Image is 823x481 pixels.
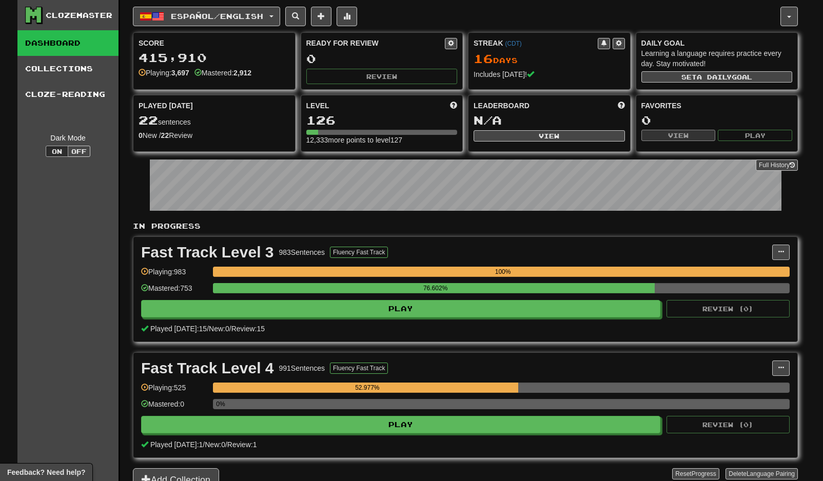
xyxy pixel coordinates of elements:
[330,247,388,258] button: Fluency Fast Track
[205,440,225,449] span: New: 0
[161,131,169,139] strong: 22
[474,113,502,127] span: N/A
[306,52,458,65] div: 0
[279,247,325,257] div: 983 Sentences
[209,325,229,333] span: New: 0
[474,51,493,66] span: 16
[141,360,274,376] div: Fast Track Level 4
[641,101,793,111] div: Favorites
[171,12,263,21] span: Español / English
[194,68,251,78] div: Mastered:
[641,130,716,141] button: View
[141,267,208,284] div: Playing: 983
[726,468,798,479] button: DeleteLanguage Pairing
[216,283,655,293] div: 76.602%
[233,69,251,77] strong: 2,912
[227,440,257,449] span: Review: 1
[139,101,193,111] span: Played [DATE]
[133,221,798,231] p: In Progress
[150,440,203,449] span: Played [DATE]: 1
[474,101,530,111] span: Leaderboard
[139,51,290,64] div: 415,910
[225,440,227,449] span: /
[139,113,158,127] span: 22
[231,325,265,333] span: Review: 15
[141,283,208,300] div: Mastered: 753
[68,146,90,157] button: Off
[17,30,119,56] a: Dashboard
[46,146,68,157] button: On
[207,325,209,333] span: /
[139,38,290,48] div: Score
[139,114,290,127] div: sentences
[171,69,189,77] strong: 3,697
[306,38,445,48] div: Ready for Review
[672,468,719,479] button: ResetProgress
[150,325,207,333] span: Played [DATE]: 15
[474,130,625,142] button: View
[216,267,790,277] div: 100%
[618,101,625,111] span: This week in points, UTC
[697,73,732,81] span: a daily
[450,101,457,111] span: Score more points to level up
[46,10,112,21] div: Clozemaster
[306,135,458,145] div: 12,333 more points to level 127
[285,7,306,26] button: Search sentences
[216,383,518,393] div: 52.977%
[229,325,231,333] span: /
[311,7,331,26] button: Add sentence to collection
[474,52,625,66] div: Day s
[306,114,458,127] div: 126
[718,130,792,141] button: Play
[141,300,660,317] button: Play
[25,133,111,143] div: Dark Mode
[141,416,660,433] button: Play
[306,69,458,84] button: Review
[667,416,790,433] button: Review (0)
[756,159,798,171] a: Full History
[641,71,793,83] button: Seta dailygoal
[474,69,625,79] div: Includes [DATE]!
[641,114,793,127] div: 0
[337,7,357,26] button: More stats
[330,363,388,374] button: Fluency Fast Track
[692,470,716,477] span: Progress
[139,130,290,141] div: New / Review
[747,470,795,477] span: Language Pairing
[141,399,208,416] div: Mastered: 0
[141,383,208,399] div: Playing: 525
[667,300,790,317] button: Review (0)
[141,245,274,260] div: Fast Track Level 3
[17,56,119,82] a: Collections
[139,131,143,139] strong: 0
[133,7,280,26] button: Español/English
[17,82,119,107] a: Cloze-Reading
[641,38,793,48] div: Daily Goal
[7,467,85,477] span: Open feedback widget
[474,38,598,48] div: Streak
[505,40,521,47] a: (CDT)
[641,48,793,69] div: Learning a language requires practice every day. Stay motivated!
[306,101,329,111] span: Level
[203,440,205,449] span: /
[139,68,189,78] div: Playing:
[279,363,325,373] div: 991 Sentences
